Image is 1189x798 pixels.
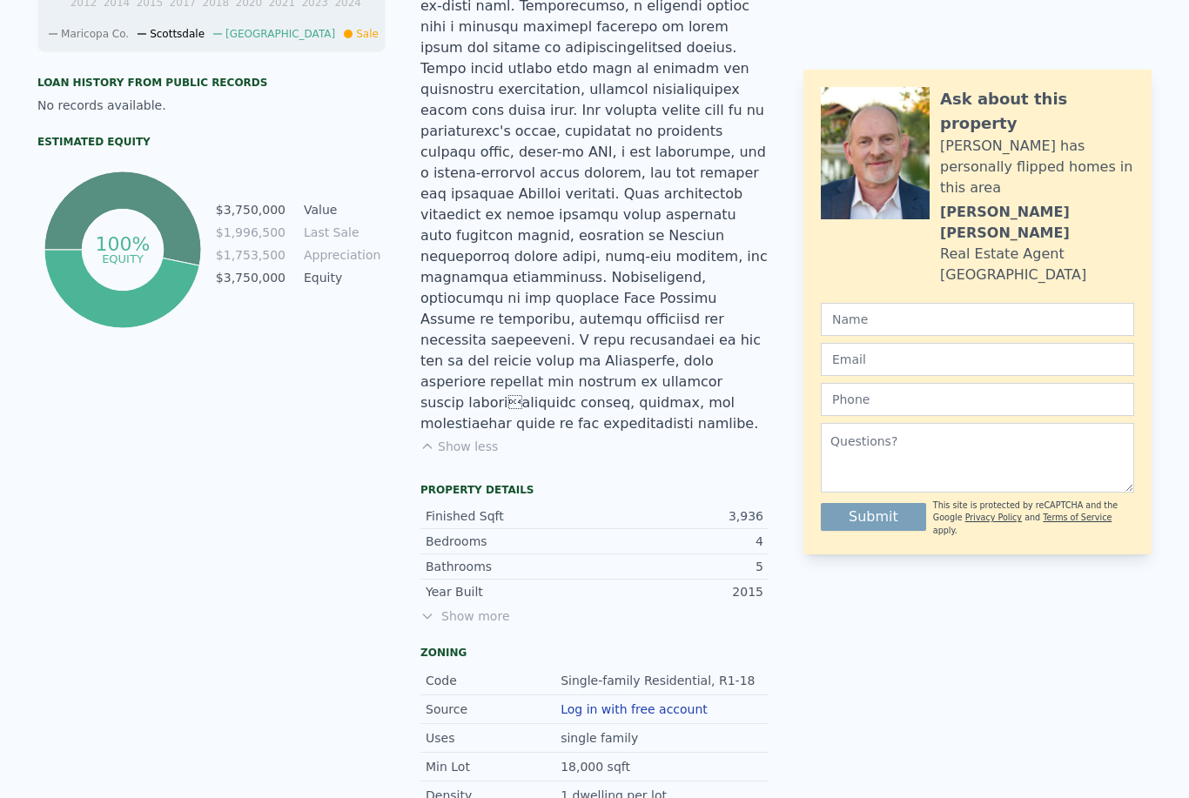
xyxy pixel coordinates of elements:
button: Log in with free account [561,702,708,716]
div: 3,936 [594,507,763,525]
div: [GEOGRAPHIC_DATA] [940,265,1086,285]
tspan: equity [102,251,144,265]
span: Maricopa Co. [61,28,129,40]
input: Name [821,303,1134,336]
div: No records available. [37,97,386,114]
td: $1,753,500 [215,245,286,265]
span: Show more [420,607,769,625]
div: Ask about this property [940,87,1134,136]
td: $3,750,000 [215,200,286,219]
div: [PERSON_NAME] [PERSON_NAME] [940,202,1134,244]
div: Code [426,672,561,689]
td: $3,750,000 [215,268,286,287]
div: single family [561,729,642,747]
button: Show less [420,438,498,455]
div: Bathrooms [426,558,594,575]
div: Bedrooms [426,533,594,550]
span: [GEOGRAPHIC_DATA] [225,28,335,40]
div: [PERSON_NAME] has personally flipped homes in this area [940,136,1134,198]
input: Phone [821,383,1134,416]
td: Equity [300,268,379,287]
div: Loan history from public records [37,76,386,90]
td: Last Sale [300,223,379,242]
div: This site is protected by reCAPTCHA and the Google and apply. [933,500,1134,537]
div: 2015 [594,583,763,600]
div: 4 [594,533,763,550]
input: Email [821,343,1134,376]
div: Finished Sqft [426,507,594,525]
td: Value [300,200,379,219]
div: 5 [594,558,763,575]
div: Zoning [420,646,769,660]
span: Sale [356,28,379,40]
div: Year Built [426,583,594,600]
div: Uses [426,729,561,747]
div: Min Lot [426,758,561,775]
div: 18,000 sqft [561,758,634,775]
div: Source [426,701,561,718]
a: Privacy Policy [965,513,1022,522]
td: $1,996,500 [215,223,286,242]
div: Single-family Residential, R1-18 [561,672,758,689]
div: Estimated Equity [37,135,386,149]
td: Appreciation [300,245,379,265]
div: Real Estate Agent [940,244,1065,265]
tspan: 100% [95,233,150,255]
button: Submit [821,503,926,531]
span: Scottsdale [150,28,205,40]
a: Terms of Service [1043,513,1112,522]
div: Property details [420,483,769,497]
